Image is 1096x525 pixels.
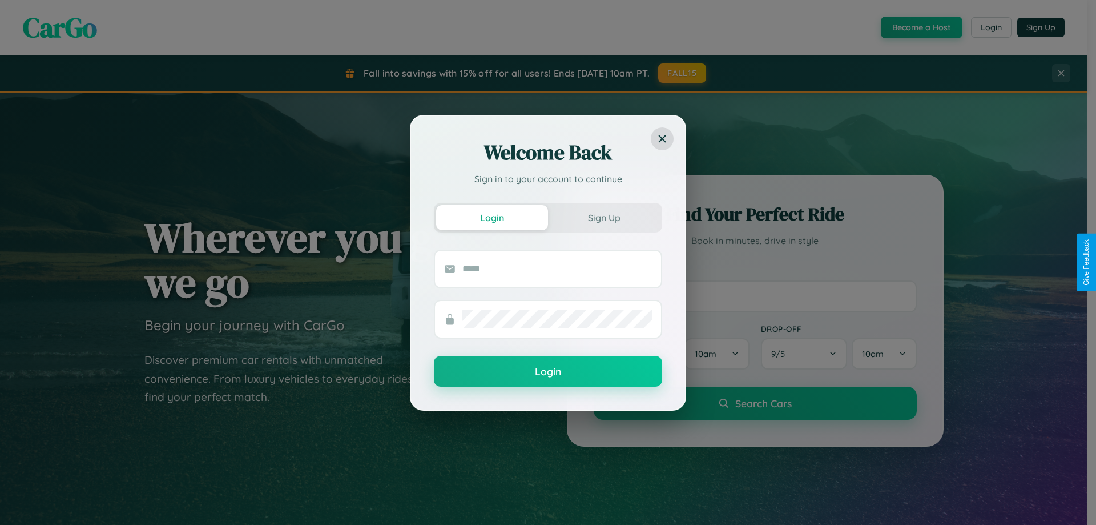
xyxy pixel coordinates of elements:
[436,205,548,230] button: Login
[434,139,662,166] h2: Welcome Back
[1082,239,1090,286] div: Give Feedback
[434,356,662,387] button: Login
[548,205,660,230] button: Sign Up
[434,172,662,186] p: Sign in to your account to continue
